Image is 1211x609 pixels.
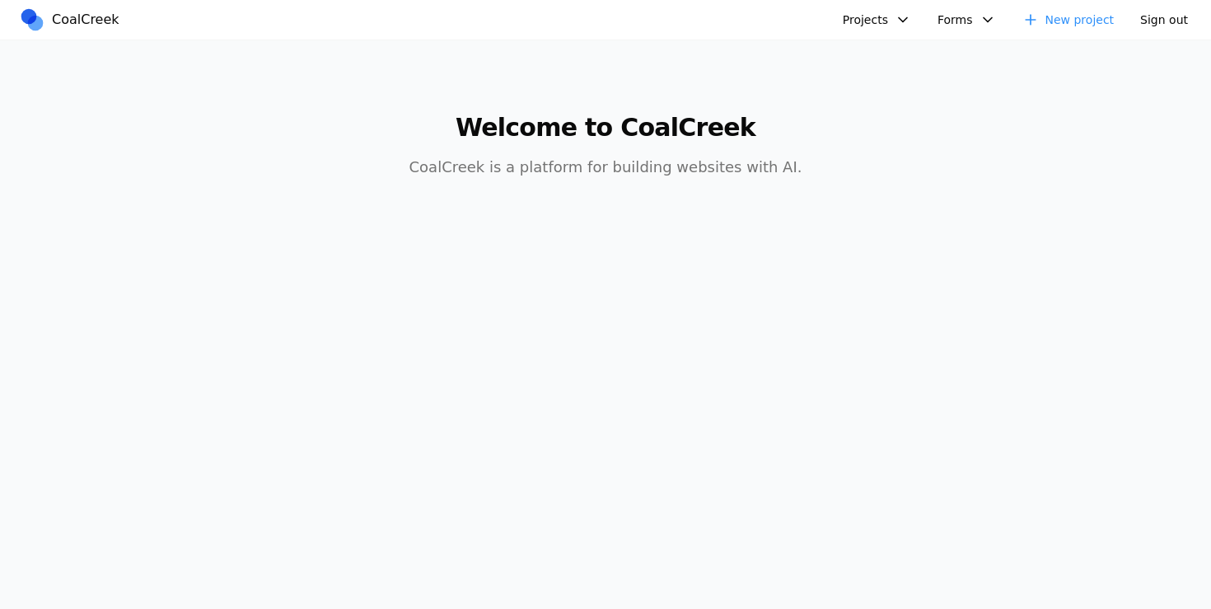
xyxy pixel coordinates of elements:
[1130,7,1198,33] button: Sign out
[833,7,921,33] button: Projects
[289,113,922,143] h1: Welcome to CoalCreek
[19,7,126,32] a: CoalCreek
[52,10,119,30] span: CoalCreek
[289,156,922,179] p: CoalCreek is a platform for building websites with AI.
[1012,7,1124,33] a: New project
[928,7,1006,33] button: Forms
